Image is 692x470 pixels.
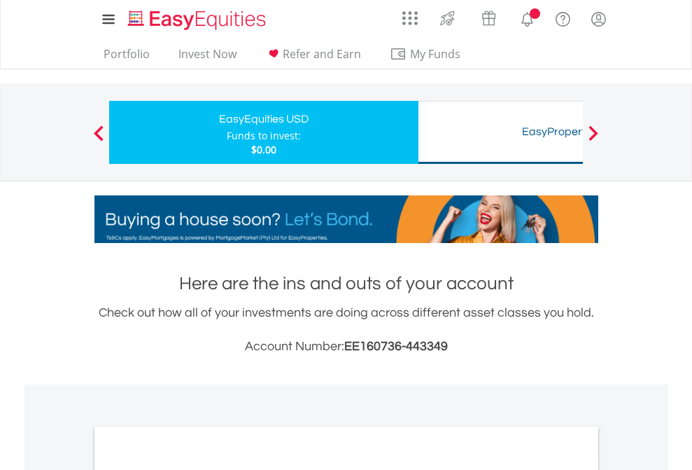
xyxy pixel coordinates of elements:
img: thrive-v2.svg [436,7,459,29]
a: Notifications [509,4,545,32]
a: Vouchers [468,4,509,29]
span: EE160736-443349 [344,340,448,353]
a: Refer and Earn [260,47,367,69]
div: Check out how all of your investments are doing across different asset classes you hold. [94,303,598,357]
h1: Here are the ins and outs of your account [94,271,598,296]
a: My Profile [581,4,616,34]
div: Funds to invest: [227,129,301,143]
a: FAQ's and Support [545,4,581,32]
span: My Funds [390,45,481,63]
img: EasyMortage Promotion Banner [94,195,598,243]
a: AppsGrid [393,4,427,26]
div: EasyEquities USD [118,109,410,129]
img: EasyEquities_Logo.png [125,8,271,32]
a: Home page [122,4,271,32]
img: vouchers-v2.svg [477,7,500,29]
h3: Account Number: [94,337,598,357]
img: grid-menu-icon.svg [402,11,418,26]
a: Portfolio [98,47,155,69]
span: $0.00 [251,143,276,156]
span: Refer and Earn [283,46,361,62]
button: Previous [85,132,113,146]
a: Invest Now [173,47,242,69]
button: Next [579,132,607,146]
